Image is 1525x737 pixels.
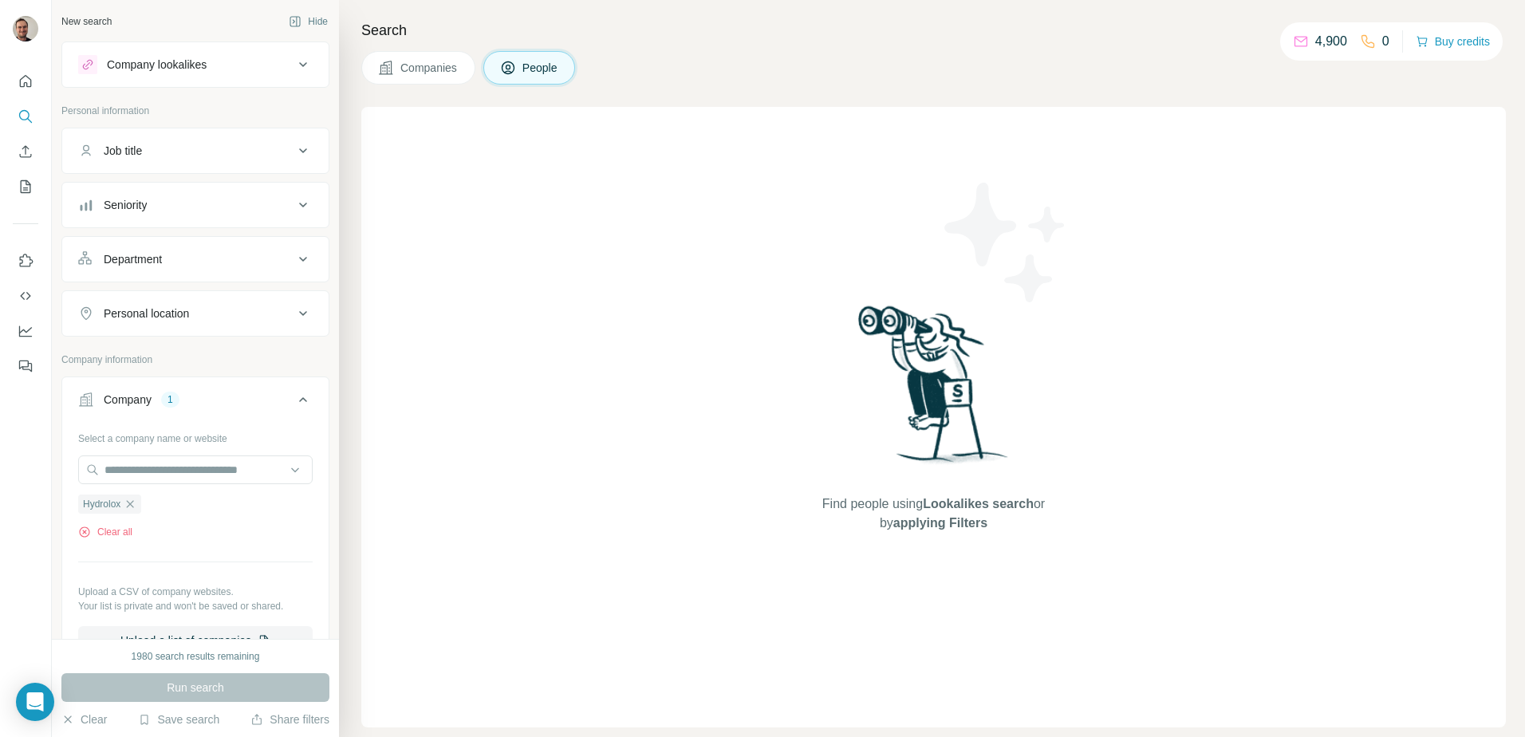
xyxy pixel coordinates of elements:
button: Personal location [62,294,329,333]
div: Open Intercom Messenger [16,683,54,721]
span: Hydrolox [83,497,120,511]
div: Company lookalikes [107,57,207,73]
h4: Search [361,19,1506,41]
span: Lookalikes search [923,497,1034,510]
div: Select a company name or website [78,425,313,446]
div: New search [61,14,112,29]
button: Department [62,240,329,278]
div: Company [104,392,152,408]
button: Search [13,102,38,131]
button: Enrich CSV [13,137,38,166]
p: Your list is private and won't be saved or shared. [78,599,313,613]
div: Seniority [104,197,147,213]
button: Hide [278,10,339,33]
img: Surfe Illustration - Stars [934,171,1078,314]
button: Clear [61,711,107,727]
span: applying Filters [893,516,987,530]
button: Use Surfe API [13,282,38,310]
img: Avatar [13,16,38,41]
button: Feedback [13,352,38,380]
button: Dashboard [13,317,38,345]
p: Personal information [61,104,329,118]
button: Share filters [250,711,329,727]
p: Company information [61,353,329,367]
span: Find people using or by [806,495,1061,533]
button: Clear all [78,525,132,539]
div: Department [104,251,162,267]
button: Upload a list of companies [78,626,313,655]
button: My lists [13,172,38,201]
button: Save search [138,711,219,727]
p: Upload a CSV of company websites. [78,585,313,599]
div: 1 [161,392,179,407]
img: Surfe Illustration - Woman searching with binoculars [851,301,1017,479]
div: Personal location [104,305,189,321]
button: Quick start [13,67,38,96]
button: Company lookalikes [62,45,329,84]
button: Company1 [62,380,329,425]
button: Use Surfe on LinkedIn [13,246,38,275]
span: Companies [400,60,459,76]
span: People [522,60,559,76]
p: 0 [1382,32,1389,51]
div: Job title [104,143,142,159]
div: 1980 search results remaining [132,649,260,664]
button: Job title [62,132,329,170]
button: Buy credits [1416,30,1490,53]
p: 4,900 [1315,32,1347,51]
button: Seniority [62,186,329,224]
